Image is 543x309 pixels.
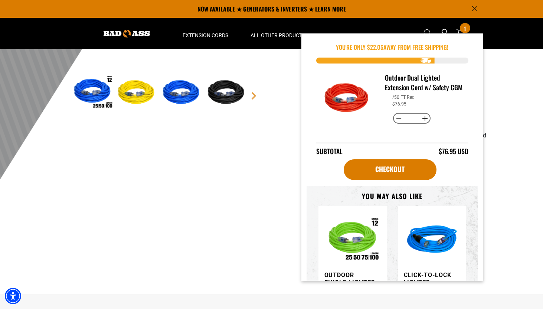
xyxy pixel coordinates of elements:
div: $76.95 USD [439,146,468,156]
h3: Outdoor Dual Lighted Extension Cord w/ Safety CGM [385,73,462,92]
a: Next [250,92,258,100]
h3: You may also like [318,192,466,201]
p: You're Only $ away from free shipping! [316,43,468,52]
img: Red [322,72,374,125]
span: Apparel [327,32,350,39]
input: Quantity for Outdoor Dual Lighted Extension Cord w/ Safety CGM [405,112,419,125]
h3: Click-to-Lock Lighted Extension Cord [404,271,456,301]
a: Open this option [438,18,450,49]
span: All Other Products [251,32,305,39]
img: Yellow [116,71,159,114]
img: Bad Ass Extension Cords [104,30,150,38]
div: Accessibility Menu [5,288,21,304]
summary: Apparel [316,18,361,49]
span: 22.05 [370,43,383,52]
h3: Outdoor Single Lighted Extension Cord [324,271,376,301]
span: Extension Cords [183,32,228,39]
summary: All Other Products [239,18,316,49]
dd: $76.95 [392,101,406,107]
a: cart [455,29,467,38]
img: Blue [161,71,204,114]
img: blue [404,212,460,269]
img: Outdoor Single Lighted Extension Cord [324,212,381,269]
a: cart [344,159,436,180]
div: Subtotal [316,146,343,156]
div: Item added to your cart [301,33,483,281]
summary: Search [422,27,434,39]
summary: Extension Cords [171,18,239,49]
span: 1 [464,26,466,31]
dd: /50 FT Red [392,95,415,100]
img: Black [206,71,249,114]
